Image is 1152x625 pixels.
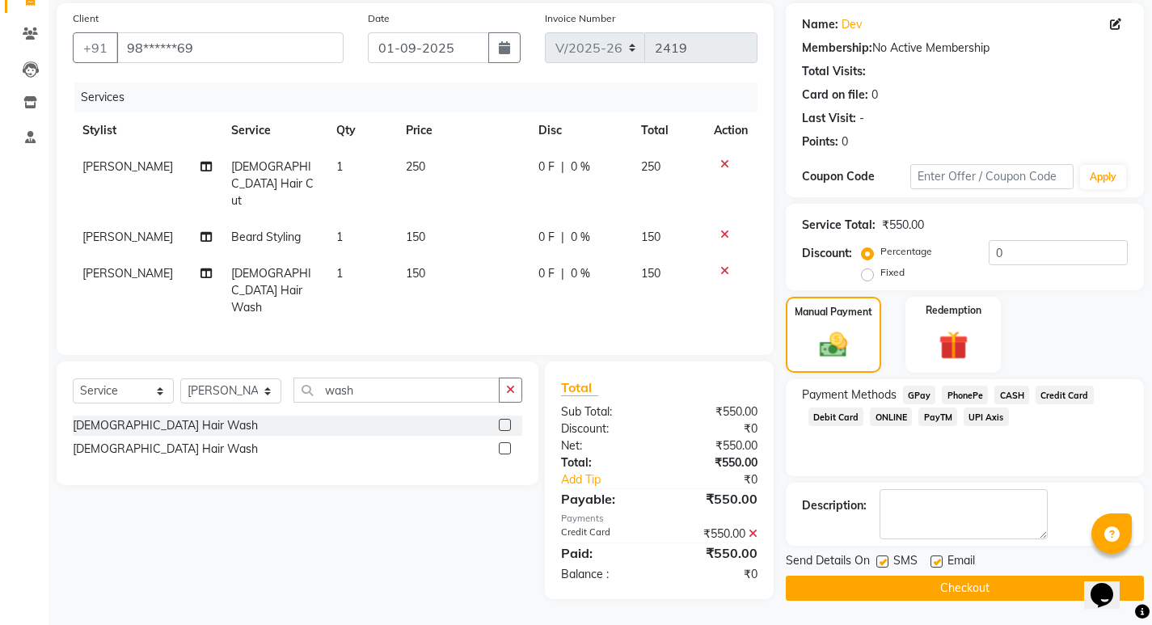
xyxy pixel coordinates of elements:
div: ₹0 [677,471,770,488]
div: Net: [549,437,659,454]
div: Total Visits: [802,63,866,80]
span: 150 [406,230,425,244]
span: Payment Methods [802,386,897,403]
span: | [561,265,564,282]
span: CASH [994,386,1029,404]
div: Coupon Code [802,168,910,185]
span: PayTM [918,408,957,426]
span: Credit Card [1036,386,1094,404]
span: Email [947,552,975,572]
a: Dev [842,16,862,33]
span: [DEMOGRAPHIC_DATA] Hair Cut [231,159,314,208]
th: Price [396,112,528,149]
input: Search or Scan [293,378,500,403]
div: ₹0 [659,566,769,583]
div: Balance : [549,566,659,583]
div: [DEMOGRAPHIC_DATA] Hair Wash [73,441,258,458]
iframe: chat widget [1084,560,1136,609]
th: Qty [327,112,397,149]
label: Manual Payment [795,305,872,319]
div: Membership: [802,40,872,57]
span: 150 [641,266,660,281]
div: Payments [561,512,757,526]
div: 0 [842,133,848,150]
button: Apply [1080,165,1126,189]
span: 0 % [571,265,590,282]
span: Send Details On [786,552,870,572]
span: PhonePe [942,386,988,404]
label: Redemption [926,303,981,318]
div: - [859,110,864,127]
span: 150 [641,230,660,244]
div: Last Visit: [802,110,856,127]
div: [DEMOGRAPHIC_DATA] Hair Wash [73,417,258,434]
span: SMS [893,552,918,572]
button: Checkout [786,576,1144,601]
div: Payable: [549,489,659,509]
span: 150 [406,266,425,281]
div: Service Total: [802,217,876,234]
div: Discount: [802,245,852,262]
div: Sub Total: [549,403,659,420]
th: Service [222,112,327,149]
label: Client [73,11,99,26]
div: Discount: [549,420,659,437]
div: ₹550.00 [659,526,769,543]
span: 250 [641,159,660,174]
span: ONLINE [870,408,912,426]
span: 0 % [571,229,590,246]
div: Paid: [549,543,659,563]
span: 0 F [538,229,555,246]
span: | [561,158,564,175]
span: GPay [903,386,936,404]
span: | [561,229,564,246]
span: 0 % [571,158,590,175]
span: [PERSON_NAME] [82,230,173,244]
div: Card on file: [802,87,868,103]
span: 250 [406,159,425,174]
span: [PERSON_NAME] [82,266,173,281]
div: Services [74,82,770,112]
div: Total: [549,454,659,471]
div: ₹0 [659,420,769,437]
div: ₹550.00 [659,403,769,420]
input: Enter Offer / Coupon Code [910,164,1074,189]
th: Disc [529,112,632,149]
div: 0 [871,87,878,103]
label: Percentage [880,244,932,259]
span: [DEMOGRAPHIC_DATA] Hair Wash [231,266,311,315]
span: [PERSON_NAME] [82,159,173,174]
div: Credit Card [549,526,659,543]
th: Total [631,112,703,149]
div: ₹550.00 [882,217,924,234]
div: ₹550.00 [659,437,769,454]
div: ₹550.00 [659,454,769,471]
label: Invoice Number [545,11,615,26]
span: 1 [336,266,343,281]
div: ₹550.00 [659,489,769,509]
img: _gift.svg [930,327,977,364]
a: Add Tip [549,471,677,488]
span: Total [561,379,598,396]
input: Search by Name/Mobile/Email/Code [116,32,344,63]
span: 0 F [538,158,555,175]
span: Beard Styling [231,230,301,244]
label: Date [368,11,390,26]
div: Name: [802,16,838,33]
span: 0 F [538,265,555,282]
span: Debit Card [808,408,864,426]
span: 1 [336,159,343,174]
img: _cash.svg [811,329,856,361]
th: Action [704,112,757,149]
button: +91 [73,32,118,63]
div: Points: [802,133,838,150]
span: UPI Axis [964,408,1009,426]
th: Stylist [73,112,222,149]
div: Description: [802,497,867,514]
span: 1 [336,230,343,244]
div: No Active Membership [802,40,1128,57]
div: ₹550.00 [659,543,769,563]
label: Fixed [880,265,905,280]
